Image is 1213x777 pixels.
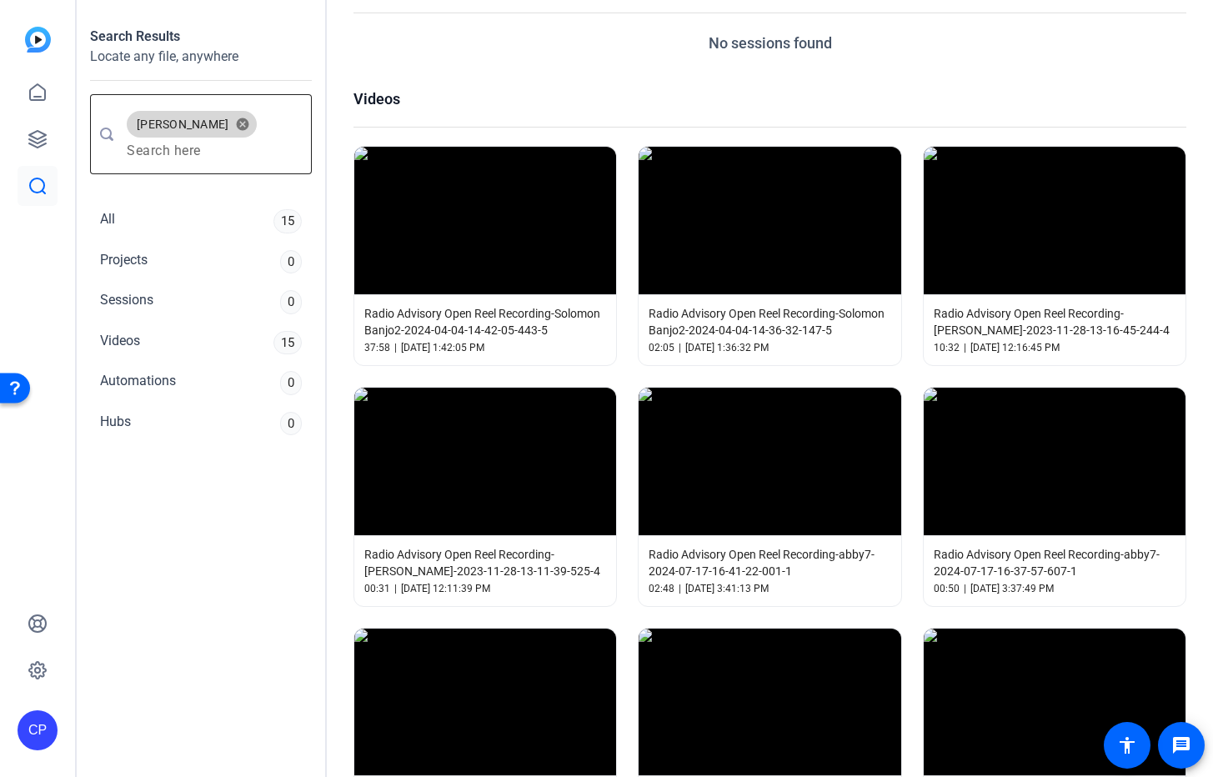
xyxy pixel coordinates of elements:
[100,290,153,314] div: Sessions
[401,581,490,596] span: [DATE] 12:11:39 PM
[273,209,302,233] div: 15
[90,47,312,67] h2: Locate any file, anywhere
[280,250,302,274] div: 0
[934,340,960,355] span: 10:32
[394,581,397,596] span: |
[964,340,966,355] span: |
[685,581,769,596] span: [DATE] 3:41:13 PM
[18,710,58,750] div: CP
[364,305,606,338] span: Radio Advisory Open Reel Recording-Solomon Banjo2-2024-04-04-14-42-05-443-5
[280,412,302,436] div: 0
[685,340,769,355] span: [DATE] 1:36:32 PM
[964,581,966,596] span: |
[679,340,681,355] span: |
[649,581,674,596] span: 02:48
[1171,735,1191,755] mat-icon: message
[100,209,115,233] div: All
[364,546,606,579] span: Radio Advisory Open Reel Recording-[PERSON_NAME]-2023-11-28-13-11-39-525-4
[364,340,390,355] span: 37:58
[970,581,1054,596] span: [DATE] 3:37:49 PM
[100,371,176,395] div: Automations
[228,117,257,132] button: remove solomon
[970,340,1060,355] span: [DATE] 12:16:45 PM
[679,581,681,596] span: |
[934,546,1175,579] span: Radio Advisory Open Reel Recording-abby7-2024-07-17-16-37-57-607-1
[709,32,832,54] span: No sessions found
[280,290,302,314] div: 0
[90,27,312,47] h1: Search Results
[364,581,390,596] span: 00:31
[1117,735,1137,755] mat-icon: accessibility
[934,305,1175,338] span: Radio Advisory Open Reel Recording-[PERSON_NAME]-2023-11-28-13-16-45-244-4
[401,340,484,355] span: [DATE] 1:42:05 PM
[127,108,298,161] mat-chip-grid: Enter search query
[649,546,890,579] span: Radio Advisory Open Reel Recording-abby7-2024-07-17-16-41-22-001-1
[280,371,302,395] div: 0
[137,116,228,133] span: [PERSON_NAME]
[100,412,131,436] div: Hubs
[934,581,960,596] span: 00:50
[649,340,674,355] span: 02:05
[127,141,298,161] input: Search here
[649,305,890,338] span: Radio Advisory Open Reel Recording-Solomon Banjo2-2024-04-04-14-36-32-147-5
[100,250,148,274] div: Projects
[353,88,1186,110] h1: Videos
[394,340,397,355] span: |
[100,331,140,355] div: Videos
[273,331,302,355] div: 15
[25,27,51,53] img: blue-gradient.svg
